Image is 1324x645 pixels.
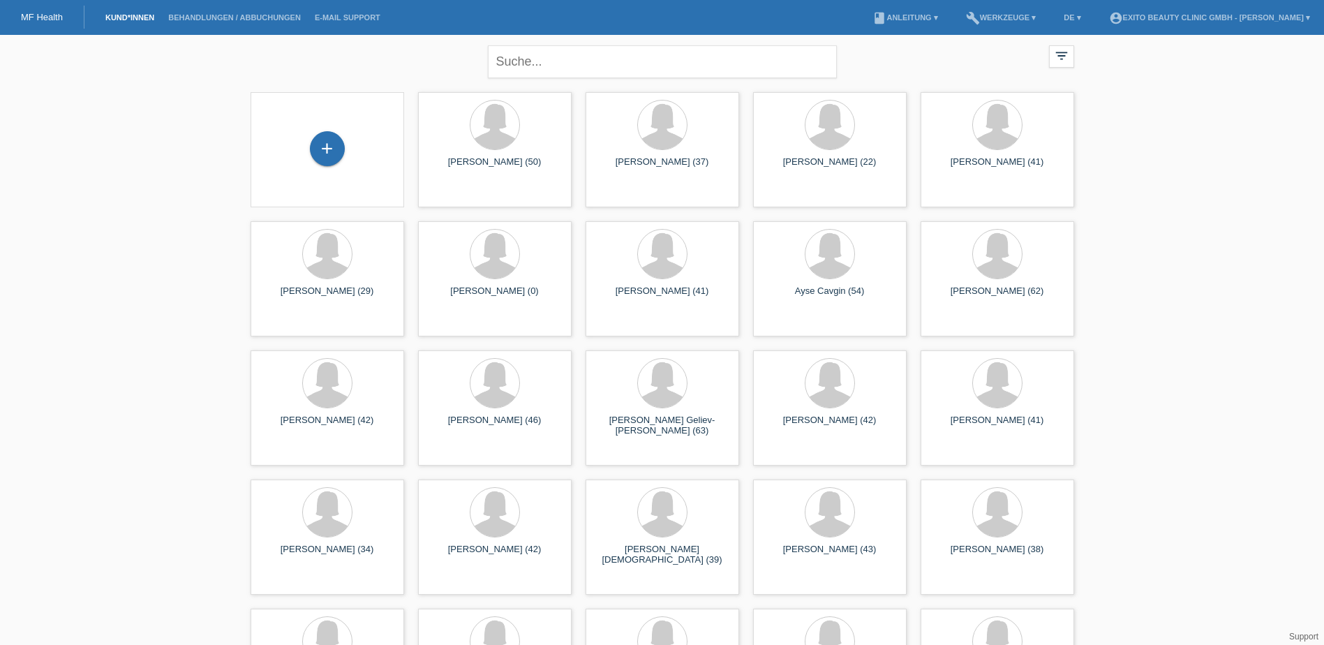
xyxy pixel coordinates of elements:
a: bookAnleitung ▾ [865,13,944,22]
a: Kund*innen [98,13,161,22]
input: Suche... [488,45,837,78]
div: [PERSON_NAME] (41) [597,286,728,308]
div: [PERSON_NAME] (34) [262,544,393,566]
div: [PERSON_NAME] (42) [262,415,393,437]
div: [PERSON_NAME] (37) [597,156,728,179]
div: [PERSON_NAME] (41) [932,156,1063,179]
i: account_circle [1109,11,1123,25]
a: MF Health [21,12,63,22]
i: build [966,11,980,25]
a: E-Mail Support [308,13,387,22]
div: [PERSON_NAME] (0) [429,286,560,308]
div: [PERSON_NAME] (41) [932,415,1063,437]
i: book [872,11,886,25]
i: filter_list [1054,48,1069,64]
a: account_circleExito Beauty Clinic GmbH - [PERSON_NAME] ▾ [1102,13,1317,22]
div: [PERSON_NAME] (42) [764,415,895,437]
div: [PERSON_NAME] (46) [429,415,560,437]
a: DE ▾ [1057,13,1087,22]
div: Kund*in hinzufügen [311,137,344,161]
div: [PERSON_NAME] (42) [429,544,560,566]
div: [PERSON_NAME] (29) [262,286,393,308]
div: [PERSON_NAME] (22) [764,156,895,179]
div: [PERSON_NAME] (62) [932,286,1063,308]
div: [PERSON_NAME] (38) [932,544,1063,566]
a: Behandlungen / Abbuchungen [161,13,308,22]
div: [PERSON_NAME][DEMOGRAPHIC_DATA] (39) [597,544,728,566]
div: [PERSON_NAME] (50) [429,156,560,179]
a: buildWerkzeuge ▾ [959,13,1043,22]
div: [PERSON_NAME] Geliev-[PERSON_NAME] (63) [597,415,728,437]
div: Ayse Cavgin (54) [764,286,895,308]
div: [PERSON_NAME] (43) [764,544,895,566]
a: Support [1289,632,1318,642]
